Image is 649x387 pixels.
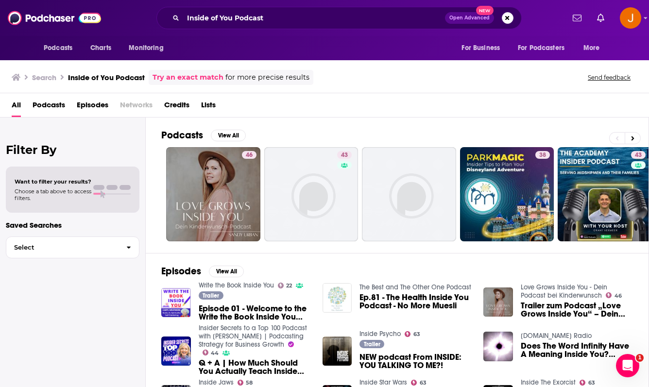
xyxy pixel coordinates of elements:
span: Trailer [364,341,380,347]
span: For Business [461,41,500,55]
a: All [12,97,21,117]
span: 1 [636,354,644,362]
span: Choose a tab above to access filters. [15,188,91,202]
a: Charts [84,39,117,57]
button: View All [211,130,246,141]
h2: Filter By [6,143,139,157]
img: Episode 01 - Welcome to the Write the Book Inside You Podcast [161,288,191,318]
a: Lists [201,97,216,117]
a: Inside Jaws [199,378,234,387]
a: 63 [580,380,595,386]
span: 43 [341,151,348,160]
a: Whereiswithin.com Radio [521,332,592,340]
button: Send feedback [585,73,633,82]
img: User Profile [620,7,641,29]
a: Podcasts [33,97,65,117]
a: NEW podcast From INSIDE: YOU TALKING TO ME?! [359,353,472,370]
a: Episode 01 - Welcome to the Write the Book Inside You Podcast [199,304,311,321]
button: open menu [455,39,512,57]
h2: Podcasts [161,129,203,141]
input: Search podcasts, credits, & more... [183,10,445,26]
a: Credits [164,97,189,117]
h3: Inside of You Podcast [68,73,145,82]
a: Inside Psycho [359,330,401,338]
img: Podchaser - Follow, Share and Rate Podcasts [8,9,101,27]
span: New [476,6,494,15]
a: 63 [411,380,427,386]
img: Ep.81 - The Health Inside You Podcast - No More Muesli [323,283,352,313]
a: 38 [535,151,550,159]
button: open menu [512,39,579,57]
span: 22 [286,284,292,288]
a: 43 [337,151,352,159]
span: 63 [413,332,420,337]
p: Saved Searches [6,220,139,230]
a: 38 [460,147,554,241]
h2: Episodes [161,265,201,277]
a: Trailer zum Podcast „Love Grows Inside You“ – Dein Podcast bei Kinderwunsch, für mehr Leichtigkei... [521,302,633,318]
a: 22 [278,283,292,288]
a: PodcastsView All [161,129,246,141]
span: 46 [246,151,253,160]
span: Open Advanced [449,16,490,20]
button: Show profile menu [620,7,641,29]
a: 58 [238,380,253,386]
img: NEW podcast From INSIDE: YOU TALKING TO ME?! [323,337,352,366]
span: 44 [211,351,219,355]
span: for more precise results [225,72,309,83]
a: 43 [631,151,646,159]
a: Try an exact match [153,72,223,83]
span: 46 [615,294,622,298]
a: Show notifications dropdown [593,10,608,26]
a: 43 [264,147,359,241]
button: open menu [122,39,176,57]
a: Ep.81 - The Health Inside You Podcast - No More Muesli [359,293,472,310]
span: Monitoring [129,41,163,55]
a: 46 [166,147,260,241]
a: Write the Book Inside You [199,281,274,289]
a: 46 [242,151,256,159]
div: Search podcasts, credits, & more... [156,7,522,29]
a: Does The Word Infinity Have A Meaning Inside You? Podcast [521,342,633,358]
button: open menu [577,39,612,57]
span: More [583,41,600,55]
span: Want to filter your results? [15,178,91,185]
a: 63 [405,331,420,337]
img: Trailer zum Podcast „Love Grows Inside You“ – Dein Podcast bei Kinderwunsch, für mehr Leichtigkei... [483,287,513,317]
button: View All [209,266,244,277]
a: 44 [203,350,219,355]
a: Inside The Exorcist [521,378,576,387]
span: Logged in as justine87181 [620,7,641,29]
img: Q + A | How Much Should You Actually Teach Inside Your Podcast Episodes? [161,337,191,366]
button: open menu [37,39,85,57]
button: Open AdvancedNew [445,12,494,24]
img: Does The Word Infinity Have A Meaning Inside You? Podcast [483,332,513,361]
a: Show notifications dropdown [569,10,585,26]
span: 43 [635,151,642,160]
a: 46 [606,292,622,298]
span: Networks [120,97,153,117]
span: 63 [420,381,427,385]
a: Love Grows Inside You - Dein Podcast bei Kinderwunsch [521,283,607,300]
a: Episodes [77,97,108,117]
a: Inside Star Wars [359,378,407,387]
h3: Search [32,73,56,82]
a: EpisodesView All [161,265,244,277]
a: Q + A | How Much Should You Actually Teach Inside Your Podcast Episodes? [199,359,311,375]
